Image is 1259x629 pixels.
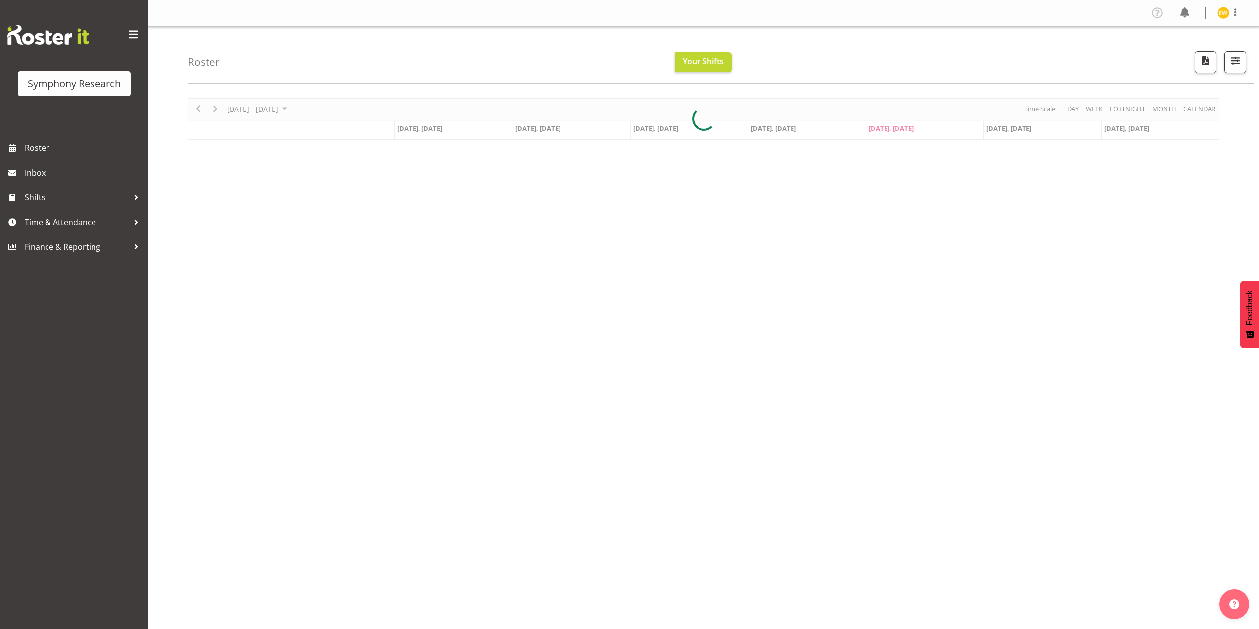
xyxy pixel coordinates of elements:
span: Time & Attendance [25,215,129,230]
div: Symphony Research [28,76,121,91]
h4: Roster [188,56,220,68]
span: Your Shifts [683,56,724,67]
img: help-xxl-2.png [1229,599,1239,609]
img: Rosterit website logo [7,25,89,45]
span: Shifts [25,190,129,205]
span: Finance & Reporting [25,240,129,254]
span: Inbox [25,165,143,180]
span: Roster [25,141,143,155]
button: Download a PDF of the roster according to the set date range. [1195,51,1216,73]
img: enrica-walsh11863.jpg [1217,7,1229,19]
button: Your Shifts [675,52,732,72]
button: Filter Shifts [1224,51,1246,73]
button: Feedback - Show survey [1240,281,1259,348]
span: Feedback [1245,290,1254,325]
